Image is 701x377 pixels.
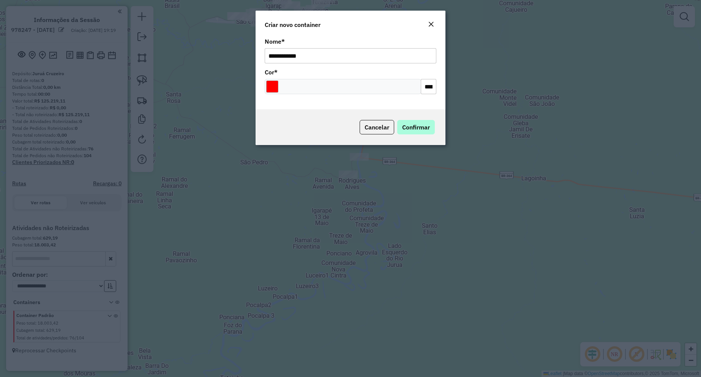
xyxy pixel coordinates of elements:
label: Nome [265,37,285,46]
label: Cor [265,68,278,77]
input: Select a color [266,80,278,93]
button: Cancelar [360,120,394,134]
button: Close [426,20,436,30]
h4: Criar novo container [265,20,321,29]
button: Confirmar [397,120,435,134]
span: Cancelar [365,123,389,131]
span: Confirmar [402,123,430,131]
em: Fechar [428,21,434,27]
